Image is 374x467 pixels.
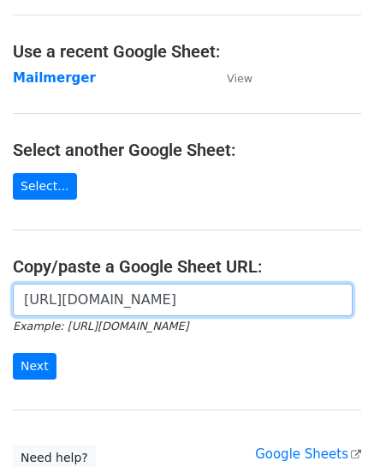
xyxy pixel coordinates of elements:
iframe: Chat Widget [288,385,374,467]
h4: Copy/paste a Google Sheet URL: [13,256,361,277]
small: Example: [URL][DOMAIN_NAME] [13,320,188,332]
h4: Use a recent Google Sheet: [13,41,361,62]
h4: Select another Google Sheet: [13,140,361,160]
a: View [210,70,252,86]
a: Mailmerger [13,70,96,86]
a: Google Sheets [255,446,361,462]
small: View [227,72,252,85]
input: Next [13,353,56,380]
input: Paste your Google Sheet URL here [13,284,353,316]
a: Select... [13,173,77,200]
